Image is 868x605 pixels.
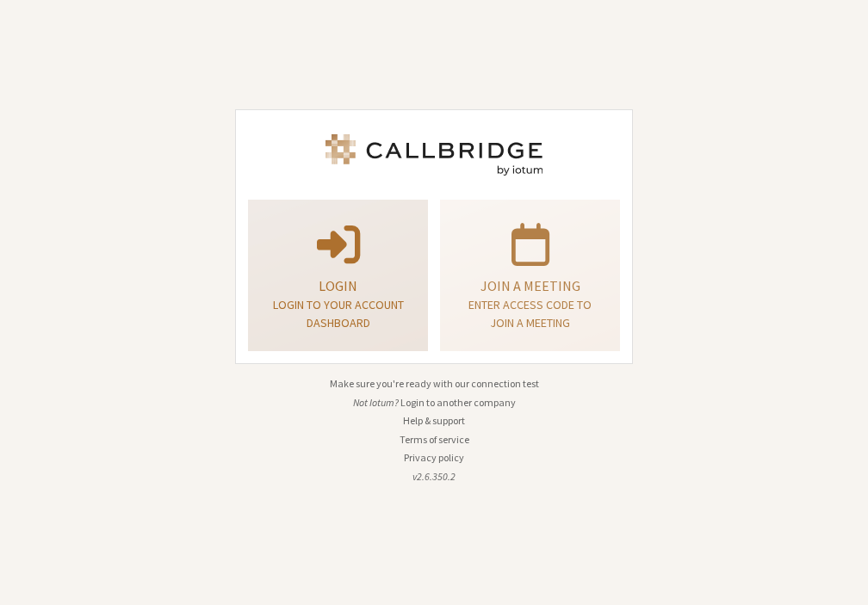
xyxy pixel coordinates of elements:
p: Enter access code to join a meeting [462,296,598,332]
p: Join a meeting [462,275,598,296]
button: Login to another company [400,395,516,411]
p: Login [270,275,406,296]
button: LoginLogin to your account dashboard [248,200,428,352]
p: Login to your account dashboard [270,296,406,332]
li: Not Iotum? [235,395,633,411]
img: Iotum [322,134,546,176]
a: Join a meetingEnter access code to join a meeting [440,200,620,352]
a: Privacy policy [404,451,464,464]
a: Help & support [403,414,465,427]
a: Terms of service [400,433,469,446]
li: v2.6.350.2 [235,469,633,485]
a: Make sure you're ready with our connection test [330,377,539,390]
